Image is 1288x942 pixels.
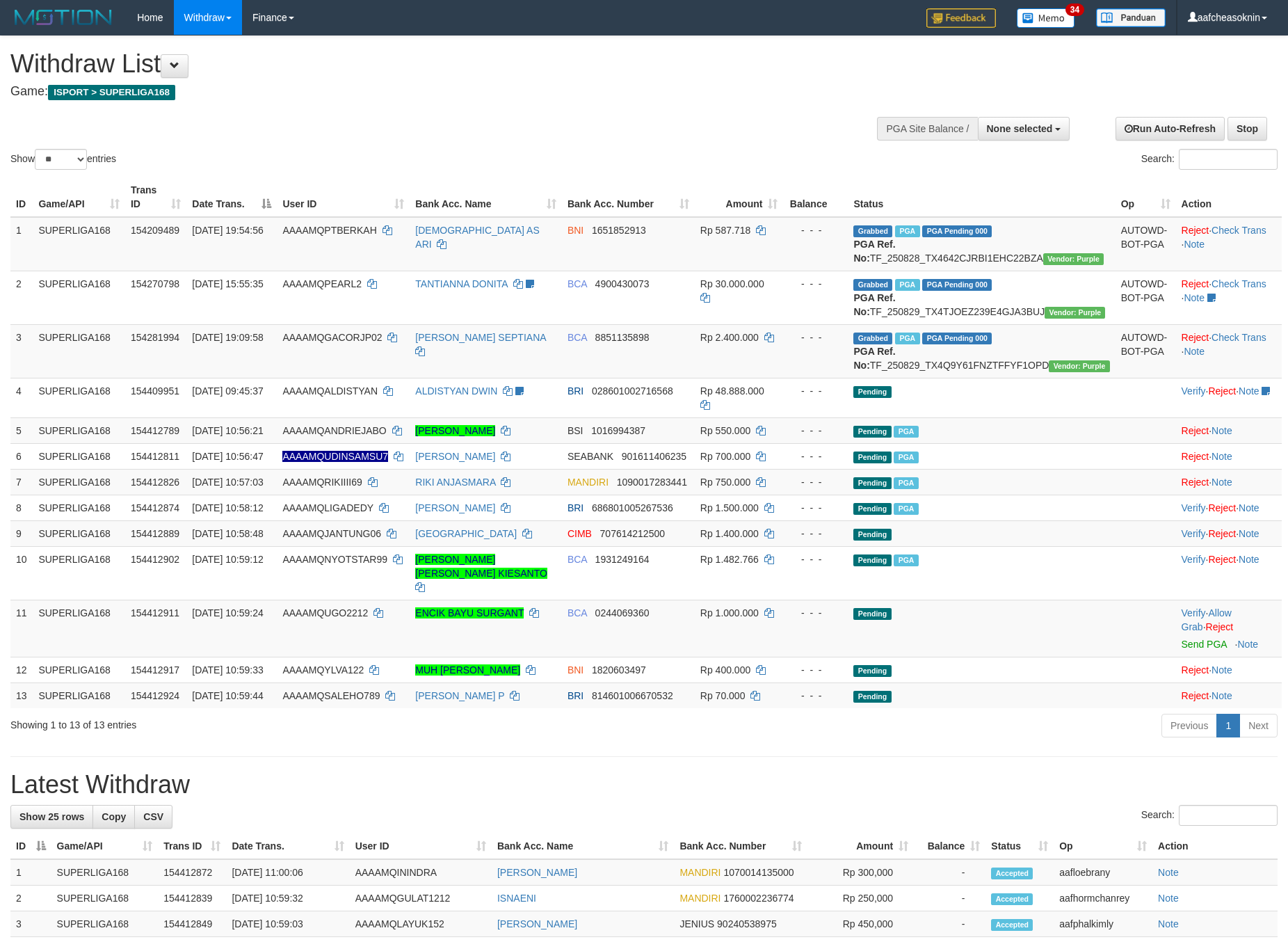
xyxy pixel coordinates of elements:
th: Op: activate to sort column ascending [1054,833,1152,859]
td: [DATE] 11:00:06 [226,859,349,886]
td: SUPERLIGA168 [33,271,125,324]
td: SUPERLIGA168 [51,886,159,911]
a: Verify [1182,502,1206,513]
span: Marked by aafsoumeymey [894,426,918,438]
td: aafloebrany [1054,859,1152,886]
td: Rp 300,000 [807,859,914,886]
td: · · [1176,378,1282,417]
span: Copy 686801005267536 to clipboard [592,502,673,513]
td: 154412839 [158,886,226,911]
a: Verify [1182,385,1206,397]
span: Rp 70.000 [700,690,746,701]
span: BNI [567,225,583,236]
th: Action [1152,833,1278,859]
span: BRI [567,385,583,397]
span: Rp 750.000 [700,477,750,488]
span: Rp 700.000 [700,451,750,462]
td: · [1176,469,1282,495]
span: AAAAMQUGO2212 [282,607,368,618]
td: 9 [10,520,33,546]
a: Verify [1182,607,1206,618]
span: BSI [567,425,583,436]
td: 154412872 [158,859,226,886]
span: Marked by aafounsreynich [894,452,918,463]
span: Pending [853,452,891,463]
a: Allow Grab [1182,607,1232,632]
a: Send PGA [1182,639,1227,650]
th: Bank Acc. Name: activate to sort column ascending [410,177,562,217]
span: [DATE] 19:09:58 [192,332,263,343]
a: 1 [1216,714,1240,737]
td: · · [1176,324,1282,378]
span: CIMB [567,528,592,539]
td: Rp 250,000 [807,886,914,911]
span: BCA [567,607,587,618]
th: Status [848,177,1115,217]
td: 12 [10,657,33,682]
span: 154409951 [131,385,179,397]
a: [PERSON_NAME] SEPTIANA [415,332,546,343]
span: AAAAMQALDISTYAN [282,385,378,397]
td: AUTOWD-BOT-PGA [1116,324,1176,378]
span: [DATE] 10:59:44 [192,690,263,701]
td: SUPERLIGA168 [33,324,125,378]
span: 154412874 [131,502,179,513]
span: Marked by aafsoycanthlai [894,554,918,566]
span: Rp 1.500.000 [700,502,759,513]
span: Vendor URL: https://trx4.1velocity.biz [1045,307,1105,319]
th: Action [1176,177,1282,217]
span: Pending [853,691,891,703]
td: SUPERLIGA168 [51,911,159,937]
td: 8 [10,495,33,520]
a: Note [1239,528,1259,539]
th: Status: activate to sort column ascending [985,833,1054,859]
td: SUPERLIGA168 [33,520,125,546]
span: Copy 1070014135000 to clipboard [723,867,794,878]
a: Check Trans [1211,225,1266,236]
th: Trans ID: activate to sort column ascending [125,177,186,217]
div: - - - [789,330,842,344]
span: Accepted [991,893,1033,905]
span: 34 [1065,3,1084,16]
span: [DATE] 10:56:47 [192,451,263,462]
td: 2 [10,886,51,911]
a: ISNAENI [497,893,536,904]
a: Note [1184,346,1205,357]
span: 154412789 [131,425,179,436]
a: Note [1158,893,1179,904]
a: Reject [1208,554,1236,565]
th: Bank Acc. Number: activate to sort column ascending [674,833,807,859]
th: Op: activate to sort column ascending [1116,177,1176,217]
th: User ID: activate to sort column ascending [350,833,492,859]
span: Copy 707614212500 to clipboard [600,528,665,539]
img: panduan.png [1096,8,1166,27]
td: 1 [10,859,51,886]
a: Note [1184,239,1205,250]
div: - - - [789,475,842,489]
a: Previous [1161,714,1217,737]
a: Note [1158,918,1179,929]
div: - - - [789,552,842,566]
span: Copy 8851135898 to clipboard [595,332,650,343]
td: SUPERLIGA168 [33,682,125,708]
a: [PERSON_NAME] [415,502,495,513]
td: · · [1176,546,1282,600]
h4: Game: [10,85,845,99]
span: [DATE] 10:57:03 [192,477,263,488]
span: MANDIRI [679,893,721,904]
img: Button%20Memo.svg [1017,8,1075,28]
a: Reject [1182,278,1209,289]
span: [DATE] 10:59:24 [192,607,263,618]
a: Next [1239,714,1278,737]
td: · · [1176,520,1282,546]
input: Search: [1179,149,1278,170]
h1: Latest Withdraw [10,771,1278,799]
span: 154270798 [131,278,179,289]
td: SUPERLIGA168 [33,495,125,520]
td: · [1176,682,1282,708]
a: RIKI ANJASMARA [415,477,495,488]
td: · [1176,657,1282,682]
th: Balance: activate to sort column ascending [914,833,985,859]
a: Reject [1206,621,1234,632]
span: Pending [853,386,891,398]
